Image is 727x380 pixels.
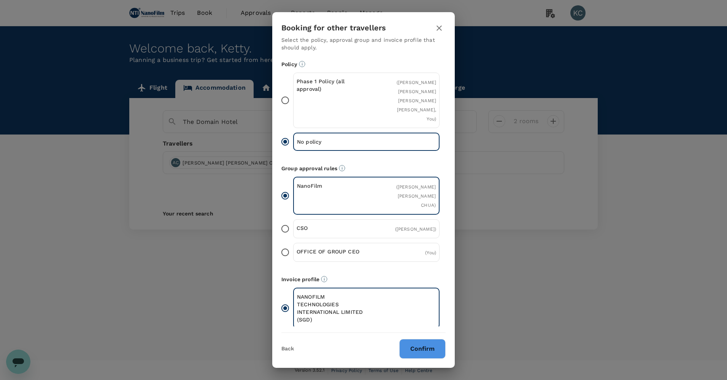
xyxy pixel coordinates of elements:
p: No policy [297,138,367,146]
p: NANOFILM TECHNOLOGIES INTERNATIONAL LIMITED (SGD) [297,293,367,323]
h3: Booking for other travellers [281,24,386,32]
p: Select the policy, approval group and invoice profile that should apply. [281,36,446,51]
p: Invoice profile [281,275,446,283]
span: ( [PERSON_NAME] [PERSON_NAME] CHUA ) [396,184,436,208]
span: ( [PERSON_NAME] ) [395,226,436,232]
p: CSO [297,224,367,232]
p: Policy [281,60,446,68]
svg: The payment currency and company information are based on the selected invoice profile. [321,276,327,282]
span: ( You ) [425,250,436,255]
span: ( [PERSON_NAME] [PERSON_NAME] [PERSON_NAME] [PERSON_NAME], You ) [397,80,436,122]
button: Confirm [399,339,446,359]
p: Phase 1 Policy (all approval) [297,78,367,93]
p: Group approval rules [281,165,446,172]
button: Back [281,346,294,352]
svg: Default approvers or custom approval rules (if available) are based on the user group. [339,165,345,171]
p: NanoFilm [297,182,367,190]
svg: Booking restrictions are based on the selected travel policy. [299,61,305,67]
p: OFFICE OF GROUP CEO [297,248,367,255]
